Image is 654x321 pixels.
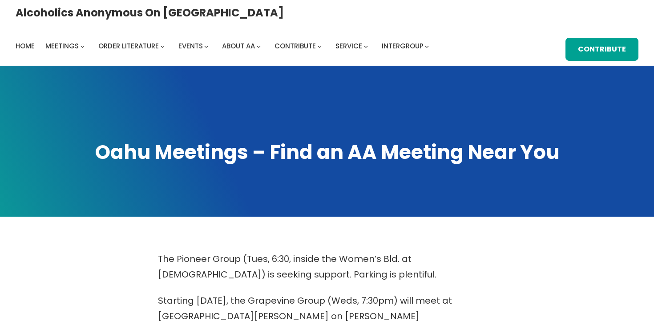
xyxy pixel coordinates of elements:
[204,44,208,48] button: Events submenu
[382,40,424,52] a: Intergroup
[178,41,203,51] span: Events
[335,40,362,52] a: Service
[425,44,429,48] button: Intergroup submenu
[565,38,638,61] a: Contribute
[364,44,368,48] button: Service submenu
[16,40,432,52] nav: Intergroup
[335,41,362,51] span: Service
[45,40,79,52] a: Meetings
[275,41,316,51] span: Contribute
[16,40,35,52] a: Home
[16,41,35,51] span: Home
[318,44,322,48] button: Contribute submenu
[222,41,255,51] span: About AA
[16,3,284,22] a: Alcoholics Anonymous on [GEOGRAPHIC_DATA]
[275,40,316,52] a: Contribute
[382,41,424,51] span: Intergroup
[222,40,255,52] a: About AA
[98,41,159,51] span: Order Literature
[16,139,638,166] h1: Oahu Meetings – Find an AA Meeting Near You
[158,251,496,282] p: The Pioneer Group (Tues, 6:30, inside the Women’s Bld. at [DEMOGRAPHIC_DATA]) is seeking support....
[81,44,85,48] button: Meetings submenu
[161,44,165,48] button: Order Literature submenu
[45,41,79,51] span: Meetings
[178,40,203,52] a: Events
[257,44,261,48] button: About AA submenu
